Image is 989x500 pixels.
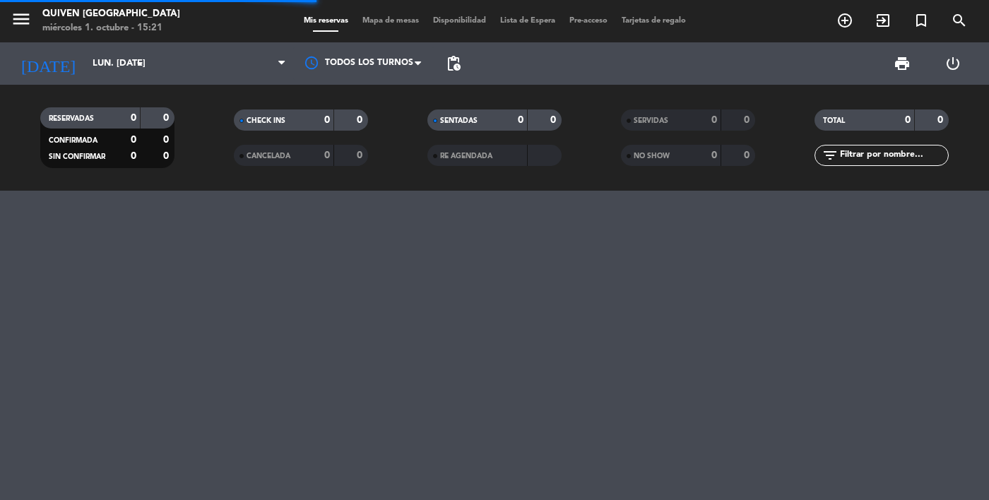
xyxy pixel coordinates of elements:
[905,115,911,125] strong: 0
[297,17,355,25] span: Mis reservas
[937,115,946,125] strong: 0
[324,115,330,125] strong: 0
[875,12,892,29] i: exit_to_app
[634,117,668,124] span: SERVIDAS
[49,153,105,160] span: SIN CONFIRMAR
[42,7,180,21] div: Quiven [GEOGRAPHIC_DATA]
[445,55,462,72] span: pending_actions
[744,115,752,125] strong: 0
[247,153,290,160] span: CANCELADA
[822,147,839,164] i: filter_list
[839,148,948,163] input: Filtrar por nombre...
[440,117,478,124] span: SENTADAS
[163,151,172,161] strong: 0
[131,135,136,145] strong: 0
[355,17,426,25] span: Mapa de mesas
[951,12,968,29] i: search
[163,135,172,145] strong: 0
[711,150,717,160] strong: 0
[562,17,615,25] span: Pre-acceso
[711,115,717,125] strong: 0
[426,17,493,25] span: Disponibilidad
[550,115,559,125] strong: 0
[518,115,523,125] strong: 0
[42,21,180,35] div: miércoles 1. octubre - 15:21
[440,153,492,160] span: RE AGENDADA
[49,115,94,122] span: RESERVADAS
[493,17,562,25] span: Lista de Espera
[836,12,853,29] i: add_circle_outline
[615,17,693,25] span: Tarjetas de regalo
[928,42,978,85] div: LOG OUT
[944,55,961,72] i: power_settings_new
[744,150,752,160] strong: 0
[357,115,365,125] strong: 0
[634,153,670,160] span: NO SHOW
[163,113,172,123] strong: 0
[49,137,97,144] span: CONFIRMADA
[913,12,930,29] i: turned_in_not
[823,117,845,124] span: TOTAL
[357,150,365,160] strong: 0
[131,113,136,123] strong: 0
[131,55,148,72] i: arrow_drop_down
[131,151,136,161] strong: 0
[894,55,911,72] span: print
[324,150,330,160] strong: 0
[247,117,285,124] span: CHECK INS
[11,48,85,79] i: [DATE]
[11,8,32,30] i: menu
[11,8,32,35] button: menu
